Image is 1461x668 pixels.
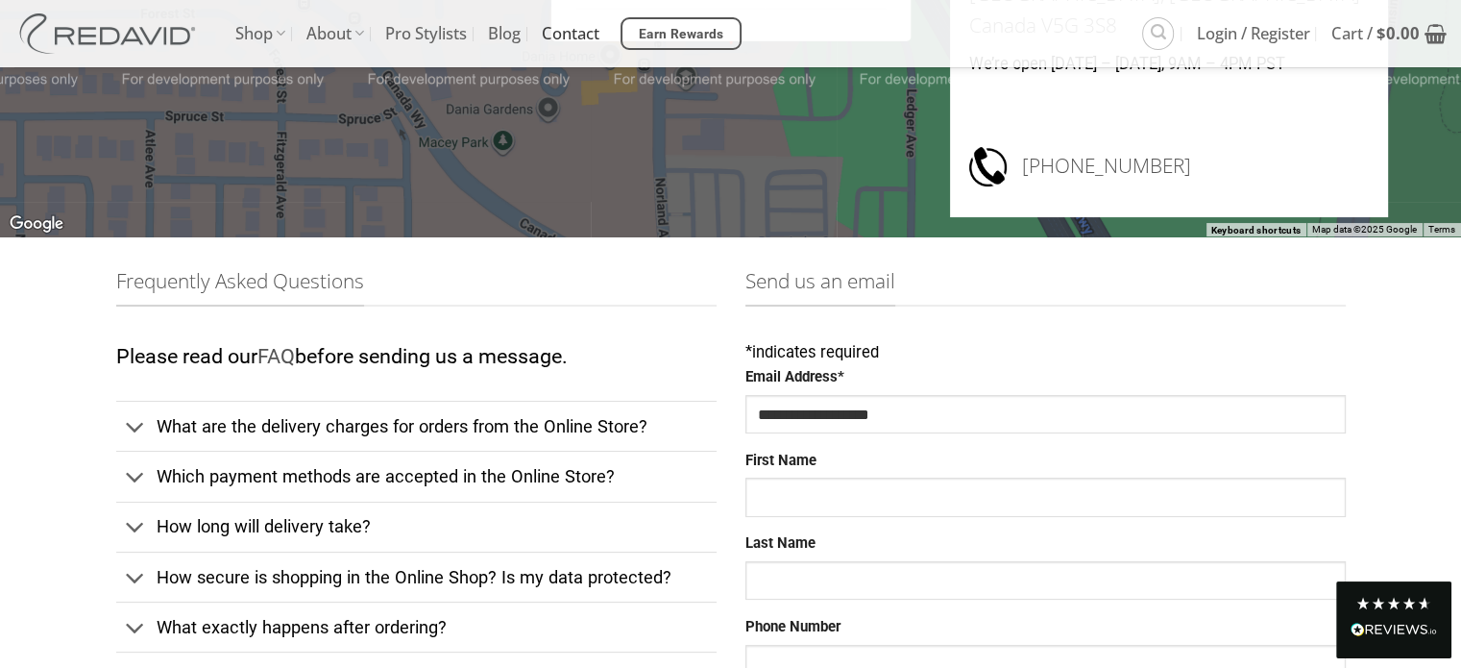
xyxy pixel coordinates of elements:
span: Earn Rewards [639,24,724,45]
a: Open this area in Google Maps (opens a new window) [5,211,68,236]
span: Which payment methods are accepted in the Online Store? [157,466,615,486]
span: How long will delivery take? [157,516,371,536]
a: Toggle How secure is shopping in the Online Shop? Is my data protected? [116,552,717,602]
a: Toggle How long will delivery take? [116,502,717,552]
span: What exactly happens after ordering? [157,617,447,637]
div: Read All Reviews [1351,619,1437,644]
div: 4.8 Stars [1355,596,1432,611]
a: FAQ [257,344,295,368]
span: Frequently Asked Questions [116,265,364,307]
span: Send us an email [745,265,895,307]
span: Login / Register [1197,10,1310,58]
span: What are the delivery charges for orders from the Online Store? [157,416,647,436]
a: Toggle What are the delivery charges for orders from the Online Store? [116,401,717,451]
a: Toggle Which payment methods are accepted in the Online Store? [116,451,717,501]
span: Map data ©2025 Google [1312,224,1417,235]
a: Toggle What exactly happens after ordering? [116,602,717,652]
button: Toggle [116,407,156,449]
button: Toggle [116,458,156,500]
button: Toggle [116,607,156,650]
span: How secure is shopping in the Online Shop? Is my data protected? [157,567,671,587]
h3: [PHONE_NUMBER] [1022,144,1369,188]
label: First Name [745,450,1346,473]
label: Phone Number [745,616,1346,639]
div: Read All Reviews [1336,581,1451,658]
button: Keyboard shortcuts [1211,224,1301,237]
label: Last Name [745,532,1346,556]
bdi: 0.00 [1376,22,1420,44]
span: $ [1376,22,1386,44]
a: Search [1142,17,1174,49]
img: Google [5,211,68,236]
div: indicates required [745,340,1346,366]
a: Earn Rewards [621,17,742,50]
img: REVIEWS.io [1351,623,1437,636]
img: REDAVID Salon Products | United States [14,13,207,54]
label: Email Address [745,366,1346,389]
span: Cart / [1331,10,1420,58]
button: Toggle [116,507,156,550]
button: Toggle [116,557,156,600]
p: Please read our before sending us a message. [116,340,717,374]
a: Terms (opens in new tab) [1428,224,1455,235]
